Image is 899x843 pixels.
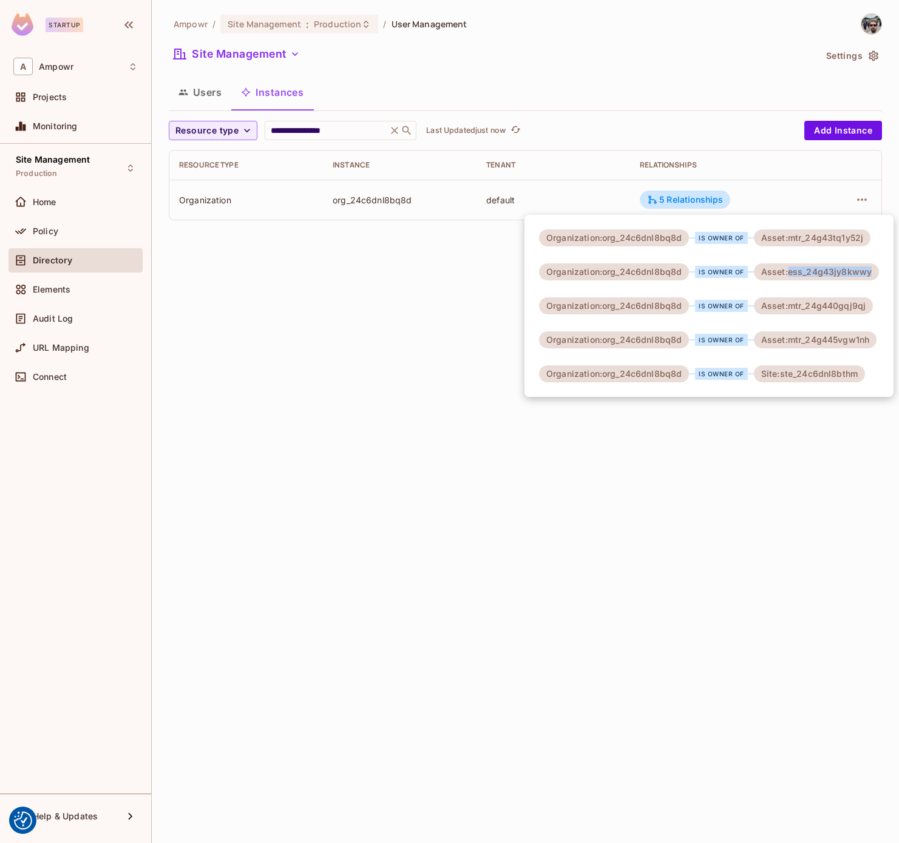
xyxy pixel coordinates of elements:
[539,365,689,382] div: Organization:org_24c6dnl8bq8d
[695,334,748,346] div: is owner of
[695,368,748,380] div: is owner of
[695,266,748,278] div: is owner of
[539,331,689,348] div: Organization:org_24c6dnl8bq8d
[14,811,32,830] button: Consent Preferences
[539,297,689,314] div: Organization:org_24c6dnl8bq8d
[695,300,748,312] div: is owner of
[754,263,879,280] div: Asset:ess_24g43jy8kwwy
[539,229,689,246] div: Organization:org_24c6dnl8bq8d
[754,229,870,246] div: Asset:mtr_24g43tq1y52j
[14,811,32,830] img: Revisit consent button
[539,263,689,280] div: Organization:org_24c6dnl8bq8d
[754,365,865,382] div: Site:ste_24c6dnl8bthm
[754,331,877,348] div: Asset:mtr_24g445vgw1nh
[754,297,873,314] div: Asset:mtr_24g440gqj9qj
[695,232,748,244] div: is owner of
